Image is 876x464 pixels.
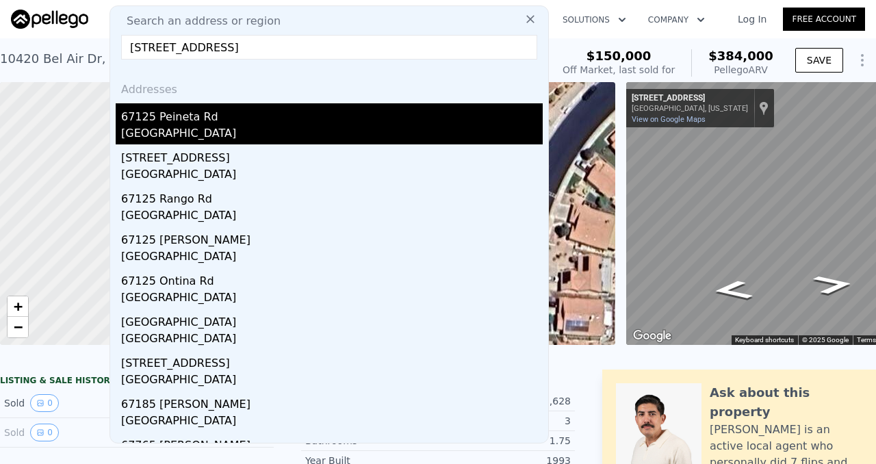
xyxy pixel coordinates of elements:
[8,296,28,317] a: Zoom in
[695,276,770,305] path: Go North, Bellflower Ave
[708,63,773,77] div: Pellego ARV
[552,8,637,32] button: Solutions
[116,13,281,29] span: Search an address or region
[121,166,543,185] div: [GEOGRAPHIC_DATA]
[14,298,23,315] span: +
[121,289,543,309] div: [GEOGRAPHIC_DATA]
[637,8,716,32] button: Company
[121,350,543,372] div: [STREET_ADDRESS]
[30,394,59,412] button: View historical data
[759,101,769,116] a: Show location on map
[121,185,543,207] div: 67125 Rango Rd
[121,35,537,60] input: Enter an address, city, region, neighborhood or zip code
[563,63,675,77] div: Off Market, last sold for
[116,70,543,103] div: Addresses
[8,317,28,337] a: Zoom out
[121,227,543,248] div: 67125 [PERSON_NAME]
[121,144,543,166] div: [STREET_ADDRESS]
[121,309,543,331] div: [GEOGRAPHIC_DATA]
[857,336,876,344] a: Terms (opens in new tab)
[630,327,675,345] a: Open this area in Google Maps (opens a new window)
[121,125,543,144] div: [GEOGRAPHIC_DATA]
[121,207,543,227] div: [GEOGRAPHIC_DATA]
[710,383,862,422] div: Ask about this property
[802,336,849,344] span: © 2025 Google
[708,49,773,63] span: $384,000
[721,12,783,26] a: Log In
[795,48,843,73] button: SAVE
[849,47,876,74] button: Show Options
[735,335,794,345] button: Keyboard shortcuts
[4,394,126,412] div: Sold
[14,318,23,335] span: −
[30,424,59,441] button: View historical data
[4,424,126,441] div: Sold
[121,103,543,125] div: 67125 Peineta Rd
[121,413,543,432] div: [GEOGRAPHIC_DATA]
[632,115,706,124] a: View on Google Maps
[587,49,652,63] span: $150,000
[783,8,865,31] a: Free Account
[121,372,543,391] div: [GEOGRAPHIC_DATA]
[121,432,543,454] div: 67765 [PERSON_NAME]
[121,248,543,268] div: [GEOGRAPHIC_DATA]
[11,10,88,29] img: Pellego
[121,391,543,413] div: 67185 [PERSON_NAME]
[121,268,543,289] div: 67125 Ontina Rd
[121,331,543,350] div: [GEOGRAPHIC_DATA]
[796,270,871,298] path: Go South, Bellflower Ave
[632,93,748,104] div: [STREET_ADDRESS]
[632,104,748,113] div: [GEOGRAPHIC_DATA], [US_STATE]
[630,327,675,345] img: Google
